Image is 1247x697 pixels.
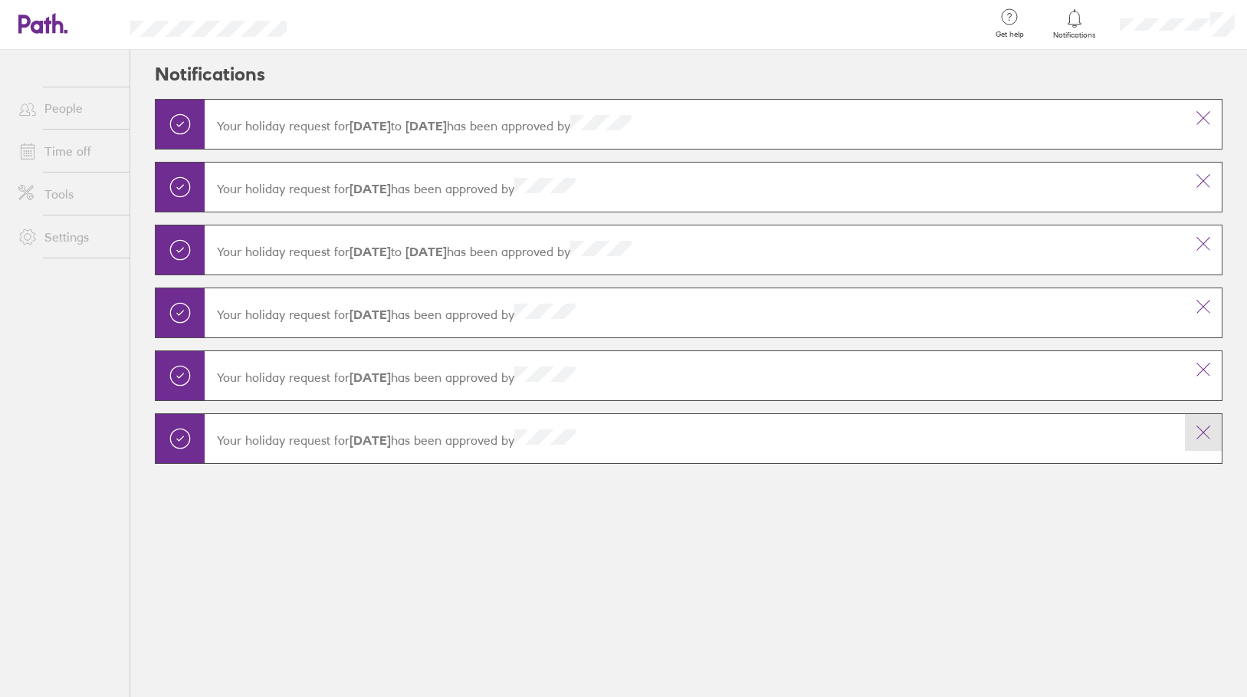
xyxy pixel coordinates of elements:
p: Your holiday request for has been approved by [217,178,1173,196]
strong: [DATE] [402,244,447,259]
a: Tools [6,179,130,209]
h2: Notifications [155,50,265,99]
p: Your holiday request for has been approved by [217,115,1173,133]
strong: [DATE] [402,118,447,133]
span: to [349,118,447,133]
p: Your holiday request for has been approved by [217,429,1173,448]
span: Notifications [1050,31,1100,40]
span: to [349,244,447,259]
strong: [DATE] [349,244,391,259]
p: Your holiday request for has been approved by [217,304,1173,322]
a: People [6,93,130,123]
strong: [DATE] [349,181,391,196]
strong: [DATE] [349,307,391,322]
strong: [DATE] [349,432,391,448]
p: Your holiday request for has been approved by [217,241,1173,259]
strong: [DATE] [349,370,391,385]
a: Settings [6,222,130,252]
a: Notifications [1050,8,1100,40]
span: Get help [985,30,1035,39]
a: Time off [6,136,130,166]
strong: [DATE] [349,118,391,133]
p: Your holiday request for has been approved by [217,367,1173,385]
